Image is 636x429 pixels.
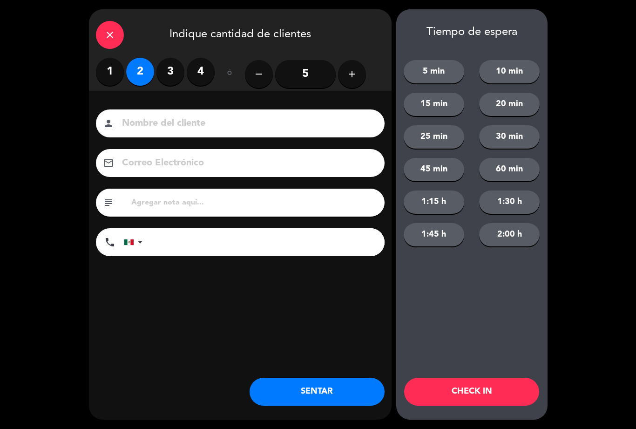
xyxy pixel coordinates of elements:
i: add [346,68,358,80]
i: phone [104,237,115,248]
div: Indique cantidad de clientes [89,9,392,58]
button: 20 min [479,93,540,116]
button: 1:45 h [404,223,464,246]
div: ó [215,58,245,90]
button: 1:15 h [404,191,464,214]
i: close [104,29,115,41]
button: 5 min [404,60,464,83]
label: 2 [126,58,154,86]
button: 1:30 h [479,191,540,214]
div: Tiempo de espera [396,26,548,39]
button: add [338,60,366,88]
label: 1 [96,58,124,86]
i: email [103,157,114,169]
div: Mexico (México): +52 [124,229,146,256]
i: remove [253,68,264,80]
button: 2:00 h [479,223,540,246]
input: Agregar nota aquí... [130,196,378,209]
button: 60 min [479,158,540,181]
button: 15 min [404,93,464,116]
button: CHECK IN [404,378,539,406]
button: remove [245,60,273,88]
i: person [103,118,114,129]
button: SENTAR [250,378,385,406]
button: 25 min [404,125,464,149]
input: Nombre del cliente [121,116,372,132]
input: Correo Electrónico [121,155,372,171]
button: 45 min [404,158,464,181]
i: subject [103,197,114,208]
label: 3 [156,58,184,86]
button: 10 min [479,60,540,83]
label: 4 [187,58,215,86]
button: 30 min [479,125,540,149]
